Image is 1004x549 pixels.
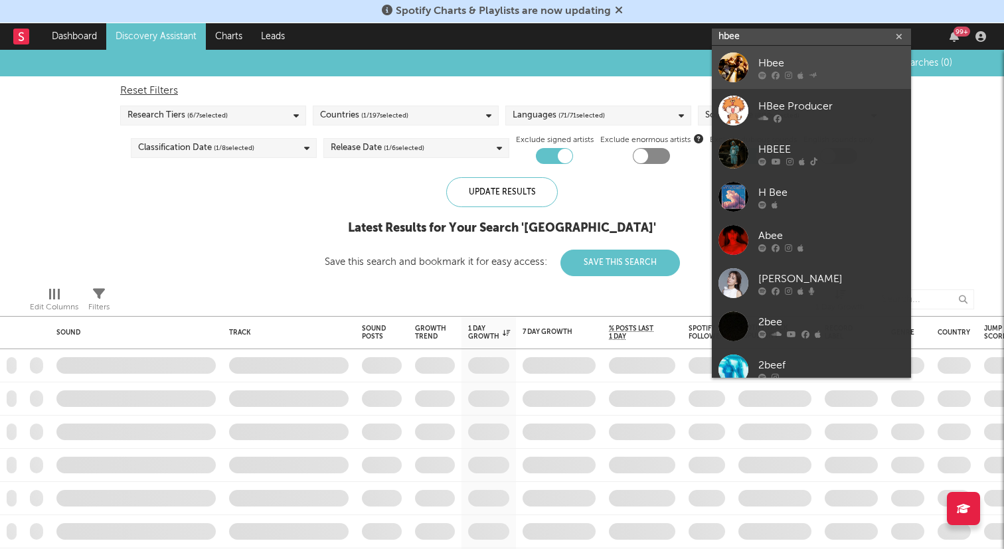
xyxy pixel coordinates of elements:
span: Exclude enormous artists [600,132,703,148]
a: Discovery Assistant [106,23,206,50]
span: ( 1 / 6 selected) [384,140,424,156]
div: Filters [88,283,110,321]
a: [PERSON_NAME] [712,262,911,305]
span: ( 0 ) [941,58,952,68]
div: Growth Trend [415,325,448,341]
div: Save this search and bookmark it for easy access: [325,257,680,267]
div: Abee [758,228,904,244]
div: 7 Day Growth [523,328,576,336]
a: Leads [252,23,294,50]
div: 2beef [758,357,904,373]
div: Release Date [331,140,424,156]
div: Hbee [758,55,904,71]
div: Spotify Followers [689,325,728,341]
div: Classification Date [138,140,254,156]
div: Research Tiers [127,108,228,123]
a: 2bee [712,305,911,348]
span: ( 1 / 197 selected) [361,108,408,123]
span: Saved Searches [872,58,952,68]
div: Latest Results for Your Search ' [GEOGRAPHIC_DATA] ' [325,220,680,236]
div: Country [938,329,970,337]
span: ( 6 / 7 selected) [187,108,228,123]
div: Edit Columns [30,299,78,315]
input: Search for artists [712,29,911,45]
div: Edit Columns [30,283,78,321]
span: Spotify Charts & Playlists are now updating [396,6,611,17]
div: Languages [513,108,605,123]
button: Exclude enormous artists [694,132,703,145]
div: Reset Filters [120,83,884,99]
div: [PERSON_NAME] [758,271,904,287]
div: Sound [56,329,209,337]
a: 2beef [712,348,911,391]
div: 1 Day Growth [468,325,510,341]
div: HBEEE [758,141,904,157]
span: % Posts Last 1 Day [609,325,655,341]
div: Sound Posts [362,325,386,341]
a: Dashboard [42,23,106,50]
label: Exclude dubious sounds [710,132,797,148]
a: Hbee [712,46,911,89]
input: Search... [875,289,974,309]
a: HBEEE [712,132,911,175]
span: Dismiss [615,6,623,17]
div: Track [229,329,342,337]
div: Sound Type [705,108,799,123]
div: Countries [320,108,408,123]
div: 99 + [954,27,970,37]
button: 99+ [950,31,959,42]
label: Exclude signed artists [516,132,594,148]
div: HBee Producer [758,98,904,114]
div: Filters [88,299,110,315]
div: H Bee [758,185,904,200]
div: 2bee [758,314,904,330]
button: Save This Search [560,250,680,276]
a: HBee Producer [712,89,911,132]
span: ( 71 / 71 selected) [558,108,605,123]
a: Abee [712,218,911,262]
a: H Bee [712,175,911,218]
span: ( 1 / 8 selected) [214,140,254,156]
div: Update Results [446,177,558,207]
a: Charts [206,23,252,50]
